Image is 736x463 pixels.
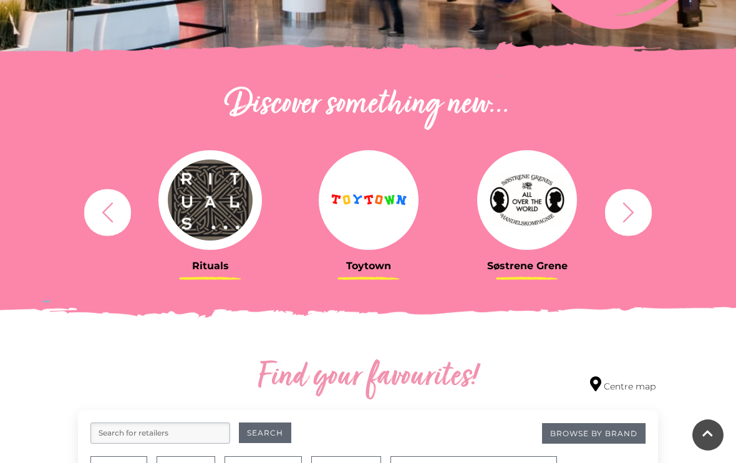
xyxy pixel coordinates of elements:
a: Browse By Brand [542,423,646,444]
input: Search for retailers [90,422,230,444]
h3: Søstrene Grene [457,260,597,272]
a: Centre map [590,376,656,393]
button: Search [239,422,291,443]
h2: Discover something new... [78,85,658,125]
a: Rituals [140,150,280,272]
h2: Find your favourites! [178,358,558,398]
a: Søstrene Grene [457,150,597,272]
a: Toytown [299,150,438,272]
h3: Rituals [140,260,280,272]
h3: Toytown [299,260,438,272]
